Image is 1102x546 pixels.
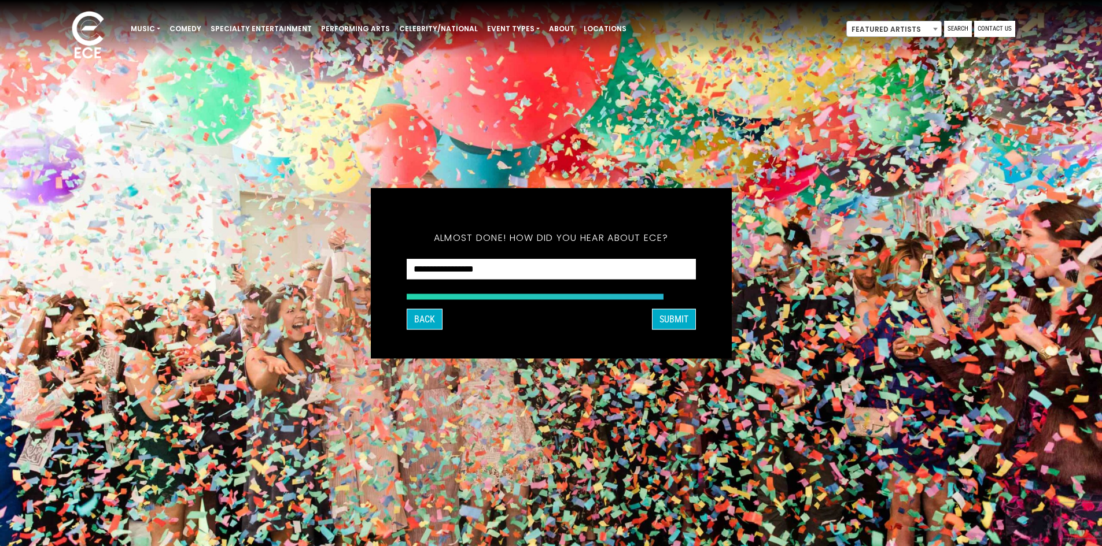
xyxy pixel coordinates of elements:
a: Celebrity/National [395,19,482,39]
a: About [544,19,579,39]
span: Featured Artists [847,21,941,38]
button: Back [407,309,443,329]
a: Contact Us [974,21,1015,37]
a: Locations [579,19,631,39]
span: Featured Artists [846,21,942,37]
a: Comedy [165,19,206,39]
select: How did you hear about ECE [407,258,696,280]
a: Search [944,21,972,37]
img: ece_new_logo_whitev2-1.png [59,8,117,64]
h5: Almost done! How did you hear about ECE? [407,217,696,258]
a: Performing Arts [316,19,395,39]
a: Music [126,19,165,39]
a: Specialty Entertainment [206,19,316,39]
a: Event Types [482,19,544,39]
button: SUBMIT [652,309,696,329]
